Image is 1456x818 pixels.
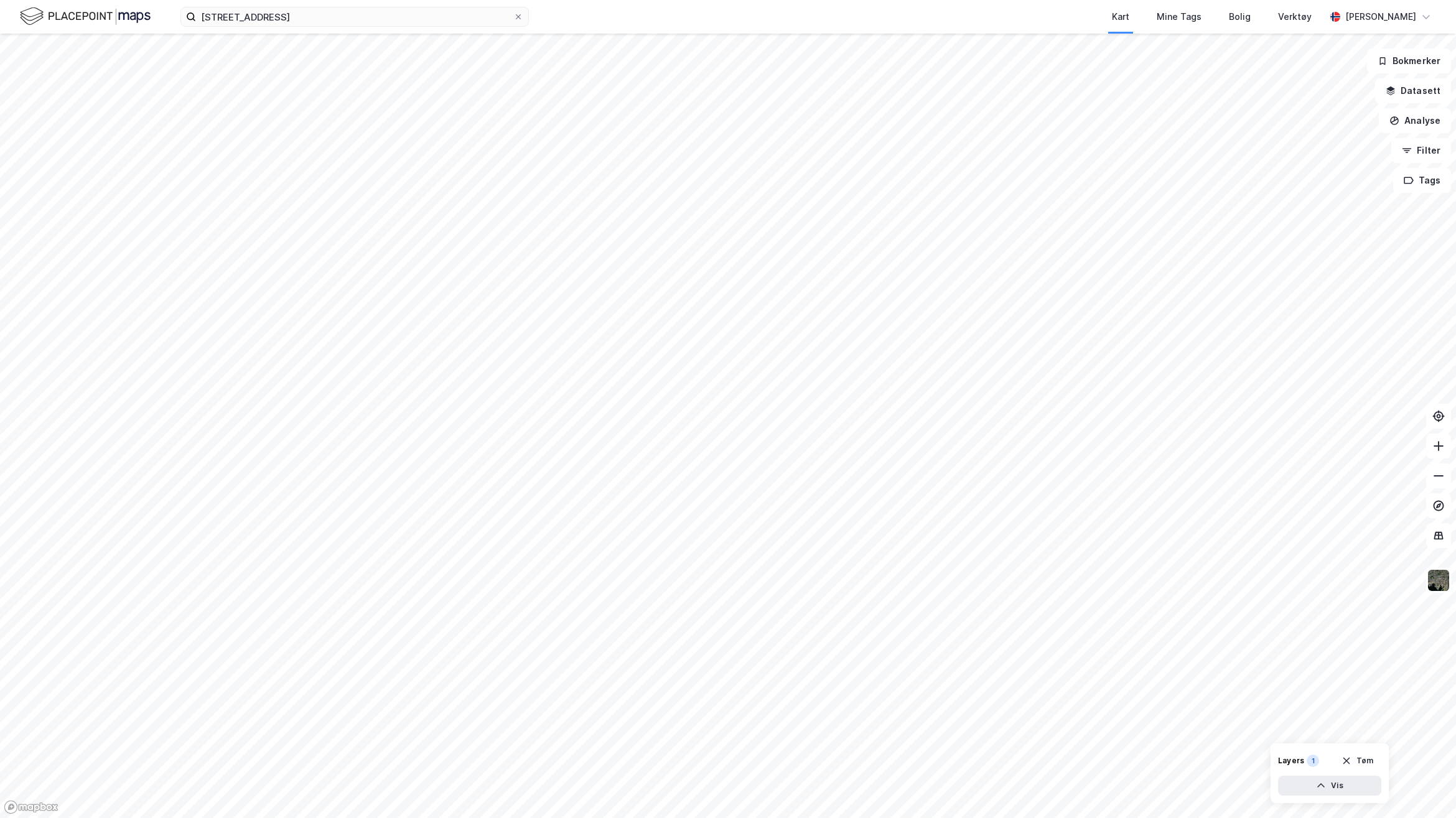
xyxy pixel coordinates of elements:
[20,6,151,27] img: logo.f888ab2527a4732fd821a326f86c7f29.svg
[1112,9,1129,24] div: Kart
[1427,569,1450,592] img: 9k=
[1278,776,1381,796] button: Vis
[1307,755,1319,767] div: 1
[1367,49,1451,73] button: Bokmerker
[1393,168,1451,193] button: Tags
[196,7,513,26] input: Søk på adresse, matrikkel, gårdeiere, leietakere eller personer
[1229,9,1251,24] div: Bolig
[1278,756,1304,766] div: Layers
[1391,138,1451,163] button: Filter
[1157,9,1202,24] div: Mine Tags
[1394,758,1456,818] iframe: Chat Widget
[1333,751,1381,771] button: Tøm
[1278,9,1312,24] div: Verktøy
[1394,758,1456,818] div: Kontrollprogram for chat
[1345,9,1416,24] div: [PERSON_NAME]
[1379,108,1451,133] button: Analyse
[1375,78,1451,103] button: Datasett
[4,800,58,814] a: Mapbox homepage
